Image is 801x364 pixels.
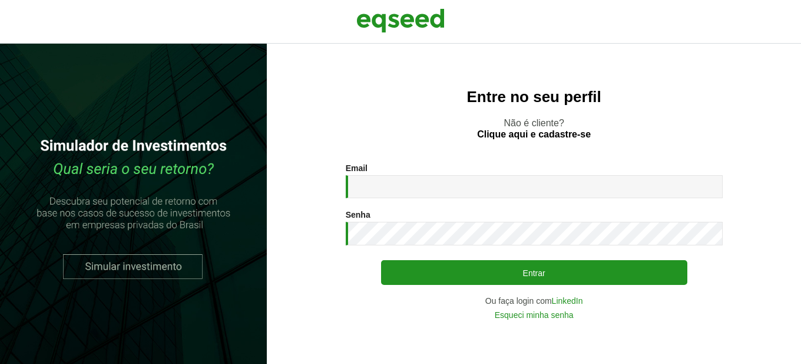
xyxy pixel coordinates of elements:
[477,130,591,139] a: Clique aqui e cadastre-se
[346,164,368,172] label: Email
[495,311,574,319] a: Esqueci minha senha
[346,297,723,305] div: Ou faça login com
[356,6,445,35] img: EqSeed Logo
[381,260,687,285] button: Entrar
[290,88,777,106] h2: Entre no seu perfil
[552,297,583,305] a: LinkedIn
[290,117,777,140] p: Não é cliente?
[346,211,370,219] label: Senha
